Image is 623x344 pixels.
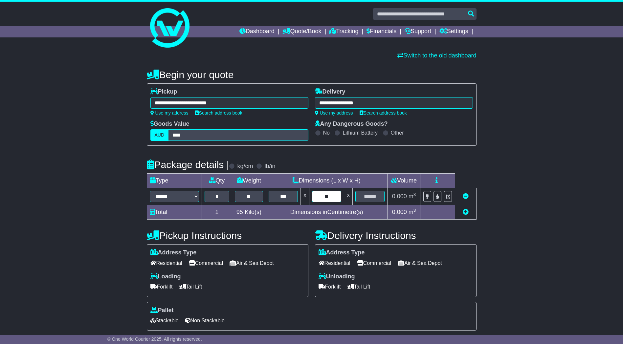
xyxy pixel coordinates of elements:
[147,230,308,241] h4: Pickup Instructions
[319,282,341,292] span: Forklift
[150,129,169,141] label: AUD
[147,174,202,188] td: Type
[150,249,197,256] label: Address Type
[150,282,173,292] span: Forklift
[315,110,353,116] a: Use my address
[179,282,202,292] span: Tail Lift
[347,282,370,292] span: Tail Lift
[409,193,416,200] span: m
[150,307,174,314] label: Pallet
[195,110,242,116] a: Search address book
[397,52,476,59] a: Switch to the old dashboard
[323,130,330,136] label: No
[329,26,358,37] a: Tracking
[319,249,365,256] label: Address Type
[463,193,469,200] a: Remove this item
[315,88,345,96] label: Delivery
[315,120,388,128] label: Any Dangerous Goods?
[413,192,416,197] sup: 3
[232,174,266,188] td: Weight
[230,258,274,268] span: Air & Sea Depot
[202,174,232,188] td: Qty
[315,230,477,241] h4: Delivery Instructions
[392,193,407,200] span: 0.000
[439,26,468,37] a: Settings
[150,315,179,326] span: Stackable
[147,69,477,80] h4: Begin your quote
[319,273,355,280] label: Unloading
[343,130,378,136] label: Lithium Battery
[107,336,202,342] span: © One World Courier 2025. All rights reserved.
[236,209,243,215] span: 95
[398,258,442,268] span: Air & Sea Depot
[367,26,396,37] a: Financials
[360,110,407,116] a: Search address book
[344,188,353,205] td: x
[391,130,404,136] label: Other
[147,205,202,220] td: Total
[300,188,309,205] td: x
[147,159,229,170] h4: Package details |
[319,258,350,268] span: Residential
[264,163,275,170] label: lb/in
[232,205,266,220] td: Kilo(s)
[239,26,275,37] a: Dashboard
[392,209,407,215] span: 0.000
[189,258,223,268] span: Commercial
[266,205,388,220] td: Dimensions in Centimetre(s)
[413,208,416,213] sup: 3
[185,315,225,326] span: Non Stackable
[150,258,182,268] span: Residential
[150,110,189,116] a: Use my address
[266,174,388,188] td: Dimensions (L x W x H)
[357,258,391,268] span: Commercial
[150,120,189,128] label: Goods Value
[388,174,420,188] td: Volume
[237,163,253,170] label: kg/cm
[150,88,177,96] label: Pickup
[405,26,431,37] a: Support
[409,209,416,215] span: m
[202,205,232,220] td: 1
[463,209,469,215] a: Add new item
[282,26,321,37] a: Quote/Book
[150,273,181,280] label: Loading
